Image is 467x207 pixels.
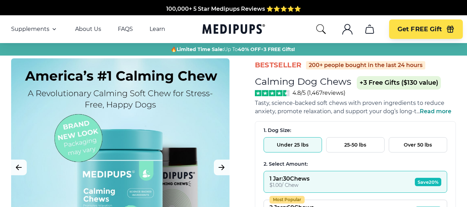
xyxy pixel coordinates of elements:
span: ... [417,108,451,115]
button: Get FREE Gift [389,19,463,39]
button: Over 50 lbs [389,137,447,152]
button: account [339,21,356,38]
span: Tasty, science-backed soft chews with proven ingredients to reduce [255,100,444,106]
button: Next Image [214,160,230,175]
span: 100,000+ 5 Star Medipups Reviews ⭐️⭐️⭐️⭐️⭐️ [166,5,301,12]
a: FAQS [118,26,133,33]
h1: Calming Dog Chews [255,76,351,87]
span: Read more [420,108,451,115]
button: Supplements [11,25,58,33]
span: Made In The [GEOGRAPHIC_DATA] from domestic & globally sourced ingredients [118,14,349,20]
span: Get FREE Gift [397,25,442,33]
button: 25-50 lbs [326,137,385,152]
div: 1. Dog Size: [264,127,447,134]
button: 1 Jar:30Chews$1.00/ ChewSave20% [264,171,447,193]
a: Learn [150,26,165,33]
button: Previous Image [11,160,27,175]
a: About Us [75,26,101,33]
img: Stars - 4.8 [255,90,290,96]
div: 1 Jar : 30 Chews [269,175,309,182]
span: BestSeller [255,60,302,70]
span: Supplements [11,26,49,33]
span: 4.8/5 ( 1,467 reviews) [292,90,345,96]
button: cart [361,21,378,38]
button: search [315,24,327,35]
div: Most Popular [269,196,305,204]
a: Medipups [202,23,265,37]
div: 2. Select Amount: [264,161,447,167]
span: +3 Free Gifts ($130 value) [357,76,441,90]
span: 🔥 Up To + [171,46,295,53]
button: Under 25 lbs [264,137,322,152]
span: Save 20% [415,178,441,186]
div: 200+ people bought in the last 24 hours [306,61,425,69]
div: $ 1.00 / Chew [269,182,309,188]
span: anxiety, promote relaxation, and support your dog’s long-t [255,108,417,115]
